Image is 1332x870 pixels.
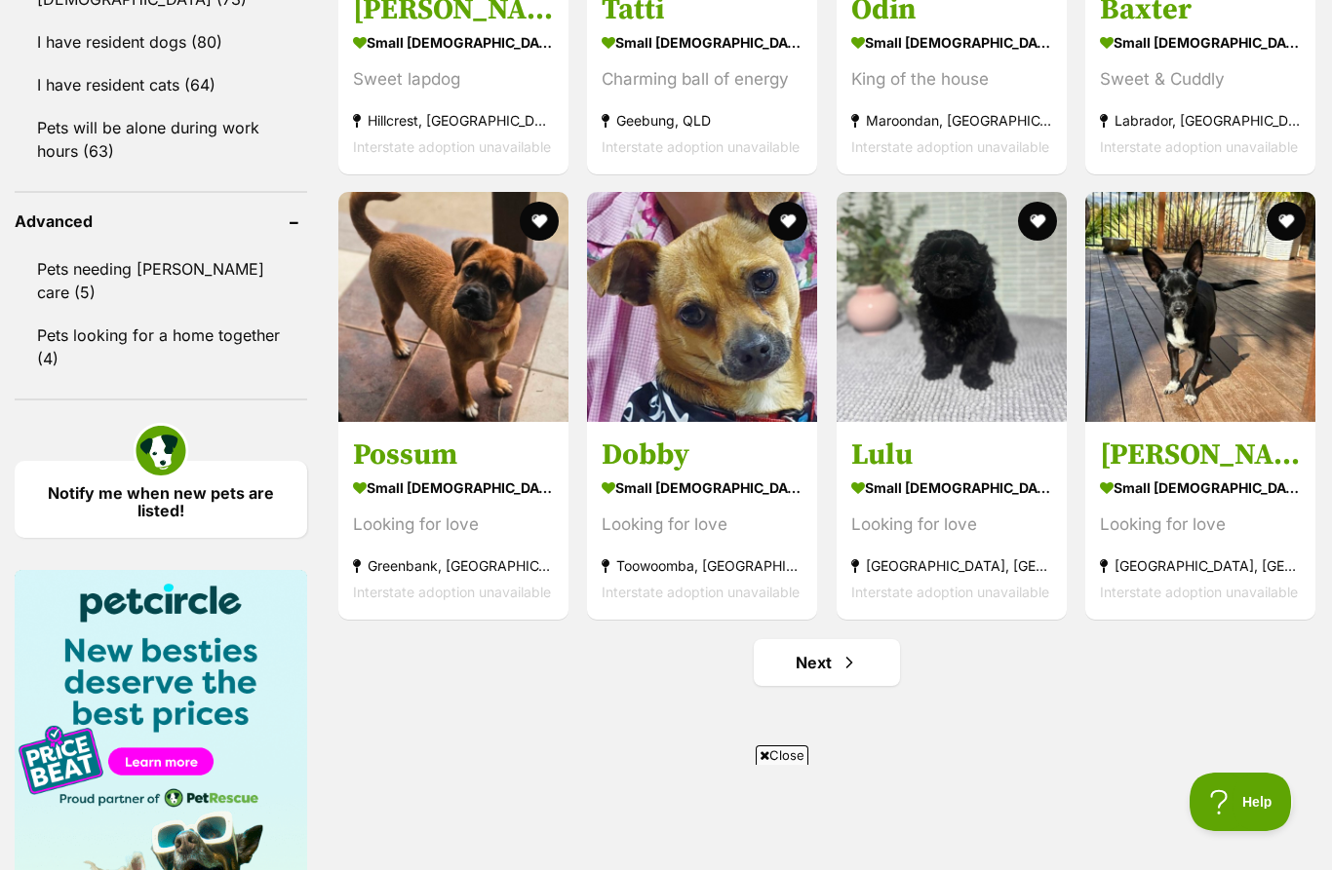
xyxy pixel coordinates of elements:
[15,461,307,538] a: Notify me when new pets are listed!
[602,106,803,132] strong: Geebung, QLD
[1085,422,1315,620] a: [PERSON_NAME] small [DEMOGRAPHIC_DATA] Dog Looking for love [GEOGRAPHIC_DATA], [GEOGRAPHIC_DATA] ...
[602,473,803,502] strong: small [DEMOGRAPHIC_DATA] Dog
[602,584,800,600] span: Interstate adoption unavailable
[769,202,808,241] button: favourite
[851,137,1049,154] span: Interstate adoption unavailable
[754,639,900,686] a: Next page
[1100,137,1298,154] span: Interstate adoption unavailable
[851,65,1052,92] div: King of the house
[353,552,554,579] strong: Greenbank, [GEOGRAPHIC_DATA]
[15,21,307,62] a: I have resident dogs (80)
[336,639,1317,686] nav: Pagination
[851,584,1049,600] span: Interstate adoption unavailable
[1085,192,1315,422] img: Frankie - Fox Terrier x Papillon Dog
[353,137,551,154] span: Interstate adoption unavailable
[520,202,559,241] button: favourite
[1100,27,1301,56] strong: small [DEMOGRAPHIC_DATA] Dog
[353,436,554,473] h3: Possum
[338,192,568,422] img: Possum - Jack Russell Terrier x Pug Dog
[15,315,307,379] a: Pets looking for a home together (4)
[353,65,554,92] div: Sweet lapdog
[587,422,817,620] a: Dobby small [DEMOGRAPHIC_DATA] Dog Looking for love Toowoomba, [GEOGRAPHIC_DATA] Interstate adopt...
[15,212,307,230] header: Advanced
[1190,773,1293,831] iframe: Help Scout Beacon - Open
[851,552,1052,579] strong: [GEOGRAPHIC_DATA], [GEOGRAPHIC_DATA]
[1100,584,1298,600] span: Interstate adoption unavailable
[1100,552,1301,579] strong: [GEOGRAPHIC_DATA], [GEOGRAPHIC_DATA]
[851,511,1052,538] div: Looking for love
[756,745,808,765] span: Close
[353,106,554,132] strong: Hillcrest, [GEOGRAPHIC_DATA]
[1100,65,1301,92] div: Sweet & Cuddly
[1018,202,1057,241] button: favourite
[851,436,1052,473] h3: Lulu
[15,248,307,313] a: Pets needing [PERSON_NAME] care (5)
[15,64,307,105] a: I have resident cats (64)
[353,27,554,56] strong: small [DEMOGRAPHIC_DATA] Dog
[1100,436,1301,473] h3: [PERSON_NAME]
[602,552,803,579] strong: Toowoomba, [GEOGRAPHIC_DATA]
[602,27,803,56] strong: small [DEMOGRAPHIC_DATA] Dog
[602,137,800,154] span: Interstate adoption unavailable
[837,422,1067,620] a: Lulu small [DEMOGRAPHIC_DATA] Dog Looking for love [GEOGRAPHIC_DATA], [GEOGRAPHIC_DATA] Interstat...
[851,27,1052,56] strong: small [DEMOGRAPHIC_DATA] Dog
[851,106,1052,132] strong: Maroondan, [GEOGRAPHIC_DATA]
[851,473,1052,502] strong: small [DEMOGRAPHIC_DATA] Dog
[353,473,554,502] strong: small [DEMOGRAPHIC_DATA] Dog
[15,107,307,171] a: Pets will be alone during work hours (63)
[602,65,803,92] div: Charming ball of energy
[587,192,817,422] img: Dobby - Chihuahua Dog
[602,511,803,538] div: Looking for love
[837,192,1067,422] img: Lulu - Maltese x Shih Tzu x Poodle Dog
[1100,511,1301,538] div: Looking for love
[602,436,803,473] h3: Dobby
[338,422,568,620] a: Possum small [DEMOGRAPHIC_DATA] Dog Looking for love Greenbank, [GEOGRAPHIC_DATA] Interstate adop...
[1100,106,1301,132] strong: Labrador, [GEOGRAPHIC_DATA]
[353,584,551,600] span: Interstate adoption unavailable
[311,773,1021,860] iframe: Advertisement
[1267,202,1306,241] button: favourite
[353,511,554,538] div: Looking for love
[1100,473,1301,502] strong: small [DEMOGRAPHIC_DATA] Dog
